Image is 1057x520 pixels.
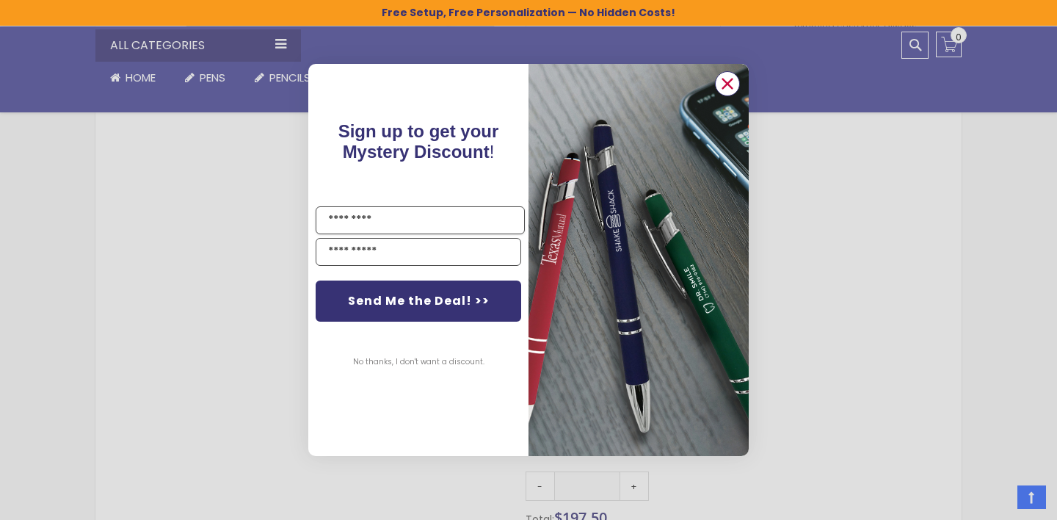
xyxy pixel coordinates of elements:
[528,64,749,455] img: 081b18bf-2f98-4675-a917-09431eb06994.jpeg
[936,480,1057,520] iframe: Google Customer Reviews
[346,344,492,380] button: No thanks, I don't want a discount.
[316,238,521,266] input: YOUR EMAIL
[338,121,499,162] span: !
[316,281,521,322] button: Send Me the Deal! >>
[715,71,740,96] button: Close dialog
[338,121,499,162] span: Sign up to get your Mystery Discount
